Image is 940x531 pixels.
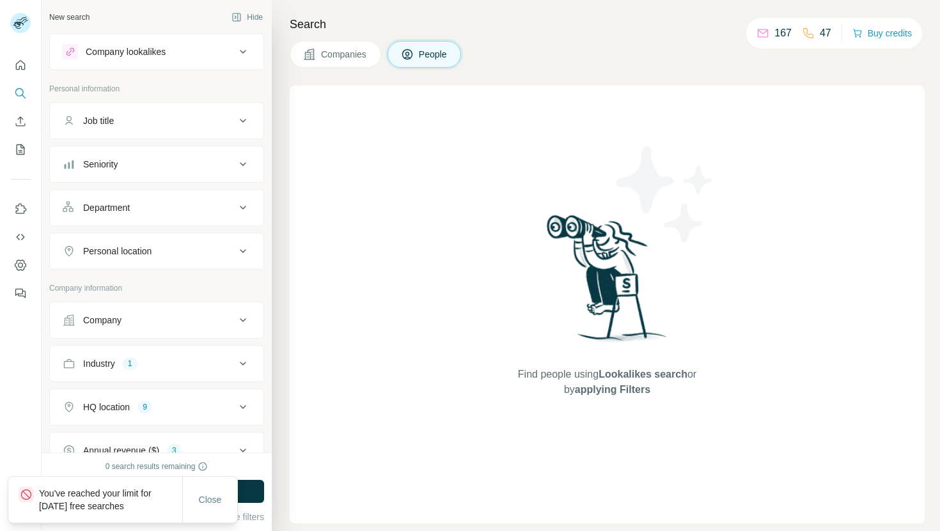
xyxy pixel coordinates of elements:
[199,493,222,506] span: Close
[223,8,272,27] button: Hide
[599,369,687,380] span: Lookalikes search
[10,197,31,220] button: Use Surfe on LinkedIn
[83,357,115,370] div: Industry
[575,384,650,395] span: applying Filters
[49,83,264,95] p: Personal information
[10,282,31,305] button: Feedback
[10,110,31,133] button: Enrich CSV
[50,392,263,422] button: HQ location9
[137,401,152,413] div: 9
[419,48,448,61] span: People
[607,137,723,252] img: Surfe Illustration - Stars
[10,54,31,77] button: Quick start
[290,15,925,33] h4: Search
[321,48,368,61] span: Companies
[50,435,263,466] button: Annual revenue ($)3
[852,24,912,42] button: Buy credits
[123,358,137,369] div: 1
[39,487,182,512] p: You've reached your limit for [DATE] free searches
[50,105,263,136] button: Job title
[190,488,231,511] button: Close
[10,138,31,161] button: My lists
[83,401,130,413] div: HQ location
[50,348,263,379] button: Industry1
[820,26,831,41] p: 47
[774,26,792,41] p: 167
[10,254,31,277] button: Dashboard
[50,192,263,223] button: Department
[83,245,152,258] div: Personal location
[541,212,674,354] img: Surfe Illustration - Woman searching with binoculars
[10,82,31,105] button: Search
[83,114,114,127] div: Job title
[10,226,31,249] button: Use Surfe API
[83,201,130,214] div: Department
[83,444,159,457] div: Annual revenue ($)
[106,461,208,472] div: 0 search results remaining
[86,45,166,58] div: Company lookalikes
[49,12,90,23] div: New search
[50,36,263,67] button: Company lookalikes
[50,236,263,266] button: Personal location
[505,367,709,397] span: Find people using or by
[50,149,263,180] button: Seniority
[83,158,118,171] div: Seniority
[83,314,121,327] div: Company
[49,282,264,294] p: Company information
[167,445,182,456] div: 3
[50,305,263,335] button: Company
